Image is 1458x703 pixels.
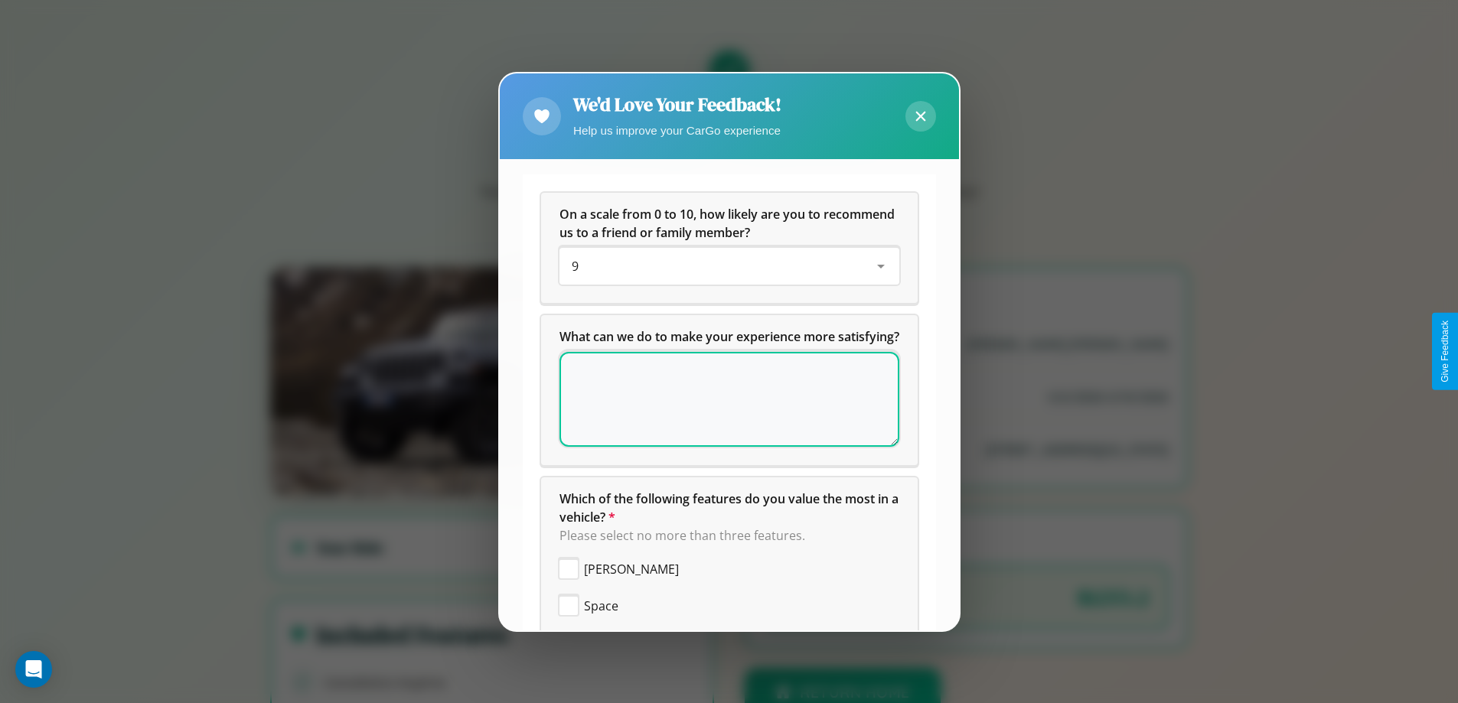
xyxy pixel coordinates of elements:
[559,205,899,242] h5: On a scale from 0 to 10, how likely are you to recommend us to a friend or family member?
[559,527,805,544] span: Please select no more than three features.
[559,490,902,526] span: Which of the following features do you value the most in a vehicle?
[559,328,899,345] span: What can we do to make your experience more satisfying?
[559,248,899,285] div: On a scale from 0 to 10, how likely are you to recommend us to a friend or family member?
[15,651,52,688] div: Open Intercom Messenger
[572,258,579,275] span: 9
[584,597,618,615] span: Space
[541,193,918,303] div: On a scale from 0 to 10, how likely are you to recommend us to a friend or family member?
[573,120,781,141] p: Help us improve your CarGo experience
[573,92,781,117] h2: We'd Love Your Feedback!
[584,560,679,578] span: [PERSON_NAME]
[1440,321,1450,382] div: Give Feedback
[559,206,898,241] span: On a scale from 0 to 10, how likely are you to recommend us to a friend or family member?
